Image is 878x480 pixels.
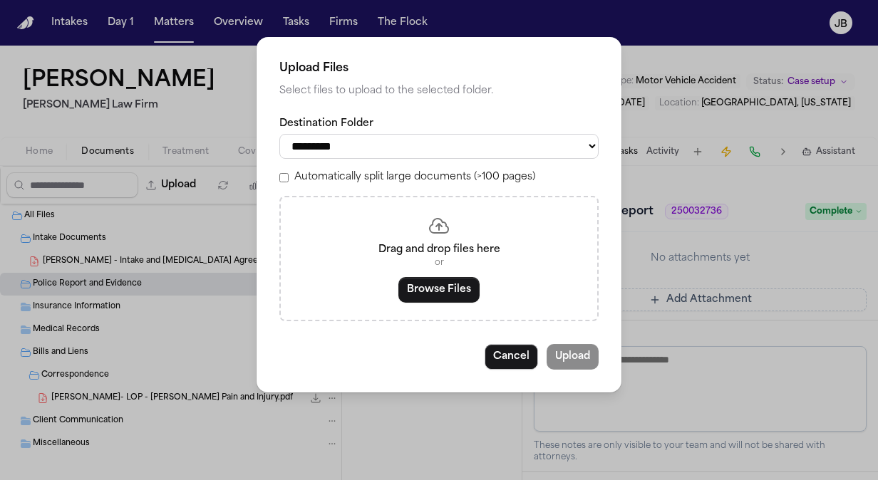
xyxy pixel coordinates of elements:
[298,243,580,257] p: Drag and drop files here
[279,83,599,100] p: Select files to upload to the selected folder.
[294,170,535,184] label: Automatically split large documents (>100 pages)
[279,60,599,77] h2: Upload Files
[298,257,580,268] p: or
[547,344,599,370] button: Upload
[485,344,538,370] button: Cancel
[398,277,480,303] button: Browse Files
[279,117,599,131] label: Destination Folder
